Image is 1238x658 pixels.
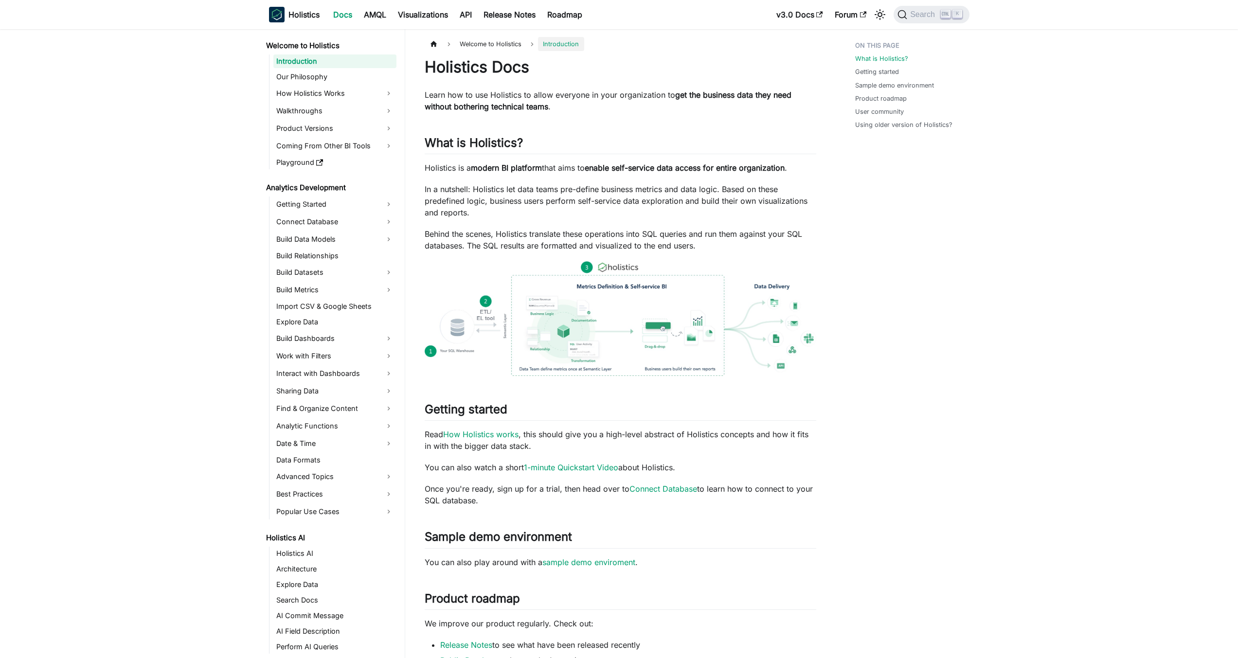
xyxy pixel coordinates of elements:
[585,163,785,173] strong: enable self-service data access for entire organization
[425,556,816,568] p: You can also play around with a .
[263,531,396,545] a: Holistics AI
[538,37,584,51] span: Introduction
[273,249,396,263] a: Build Relationships
[425,228,816,251] p: Behind the scenes, Holistics translate these operations into SQL queries and run them against you...
[273,469,396,484] a: Advanced Topics
[541,7,588,22] a: Roadmap
[771,7,829,22] a: v3.0 Docs
[273,401,396,416] a: Find & Organize Content
[425,261,816,376] img: How Holistics fits in your Data Stack
[273,453,396,467] a: Data Formats
[392,7,454,22] a: Visualizations
[425,618,816,629] p: We improve our product regularly. Check out:
[273,436,396,451] a: Date & Time
[288,9,320,20] b: Holistics
[440,639,816,651] li: to see what have been released recently
[273,562,396,576] a: Architecture
[425,37,443,51] a: Home page
[440,640,492,650] a: Release Notes
[273,504,396,519] a: Popular Use Cases
[273,138,396,154] a: Coming From Other BI Tools
[273,578,396,591] a: Explore Data
[358,7,392,22] a: AMQL
[273,348,396,364] a: Work with Filters
[273,156,396,169] a: Playground
[269,7,285,22] img: Holistics
[327,7,358,22] a: Docs
[273,265,396,280] a: Build Datasets
[952,10,962,18] kbd: K
[425,183,816,218] p: In a nutshell: Holistics let data teams pre-define business metrics and data logic. Based on thes...
[273,609,396,622] a: AI Commit Message
[425,57,816,77] h1: Holistics Docs
[855,107,904,116] a: User community
[273,383,396,399] a: Sharing Data
[855,94,907,103] a: Product roadmap
[443,429,519,439] a: How Holistics works
[855,120,952,129] a: Using older version of Holistics?
[907,10,941,19] span: Search
[259,29,405,658] nav: Docs sidebar
[273,54,396,68] a: Introduction
[263,181,396,195] a: Analytics Development
[273,547,396,560] a: Holistics AI
[425,428,816,452] p: Read , this should give you a high-level abstract of Holistics concepts and how it fits in with t...
[273,300,396,313] a: Import CSV & Google Sheets
[425,483,816,506] p: Once you're ready, sign up for a trial, then head over to to learn how to connect to your SQL dat...
[273,331,396,346] a: Build Dashboards
[455,37,526,51] span: Welcome to Holistics
[273,103,396,119] a: Walkthroughs
[855,81,934,90] a: Sample demo environment
[273,121,396,136] a: Product Versions
[855,54,908,63] a: What is Holistics?
[273,282,396,298] a: Build Metrics
[454,7,478,22] a: API
[273,593,396,607] a: Search Docs
[425,402,816,421] h2: Getting started
[269,7,320,22] a: HolisticsHolistics
[425,162,816,174] p: Holistics is a that aims to .
[273,315,396,329] a: Explore Data
[425,591,816,610] h2: Product roadmap
[273,70,396,84] a: Our Philosophy
[425,462,816,473] p: You can also watch a short about Holistics.
[524,462,618,472] a: 1-minute Quickstart Video
[872,7,888,22] button: Switch between dark and light mode (currently light mode)
[478,7,541,22] a: Release Notes
[894,6,969,23] button: Search (Ctrl+K)
[273,86,396,101] a: How Holistics Works
[425,37,816,51] nav: Breadcrumbs
[273,486,396,502] a: Best Practices
[273,366,396,381] a: Interact with Dashboards
[829,7,872,22] a: Forum
[855,67,899,76] a: Getting started
[273,214,396,230] a: Connect Database
[471,163,542,173] strong: modern BI platform
[542,557,635,567] a: sample demo enviroment
[263,39,396,53] a: Welcome to Holistics
[273,640,396,654] a: Perform AI Queries
[425,89,816,112] p: Learn how to use Holistics to allow everyone in your organization to .
[425,530,816,548] h2: Sample demo environment
[273,624,396,638] a: AI Field Description
[273,231,396,247] a: Build Data Models
[629,484,697,494] a: Connect Database
[273,418,396,434] a: Analytic Functions
[425,136,816,154] h2: What is Holistics?
[273,196,396,212] a: Getting Started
